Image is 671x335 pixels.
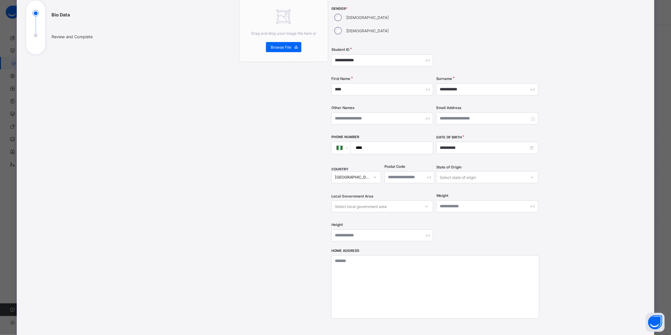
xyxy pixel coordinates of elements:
div: Select local government area [335,200,387,212]
label: Home Address [331,249,359,253]
span: Drag and drop your image file here or [251,31,316,36]
label: [DEMOGRAPHIC_DATA] [346,28,389,33]
span: State of Origin [436,165,462,169]
span: Local Government Area [331,194,373,198]
label: Email Address [436,106,461,110]
div: Select state of origin [440,171,476,183]
button: Open asap [646,313,665,332]
label: First Name [331,76,350,81]
label: Phone Number [331,135,359,139]
div: [GEOGRAPHIC_DATA] [335,175,370,180]
span: COUNTRY [331,167,348,171]
label: Other Names [331,106,354,110]
span: Browse File [271,45,291,50]
label: Height [331,222,343,227]
label: Weight [436,193,448,198]
label: Surname [436,76,452,81]
label: Date of Birth [436,135,462,139]
span: Gender [331,7,433,11]
label: Student ID [331,47,349,52]
label: [DEMOGRAPHIC_DATA] [346,15,389,20]
label: Postal Code [384,164,405,169]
